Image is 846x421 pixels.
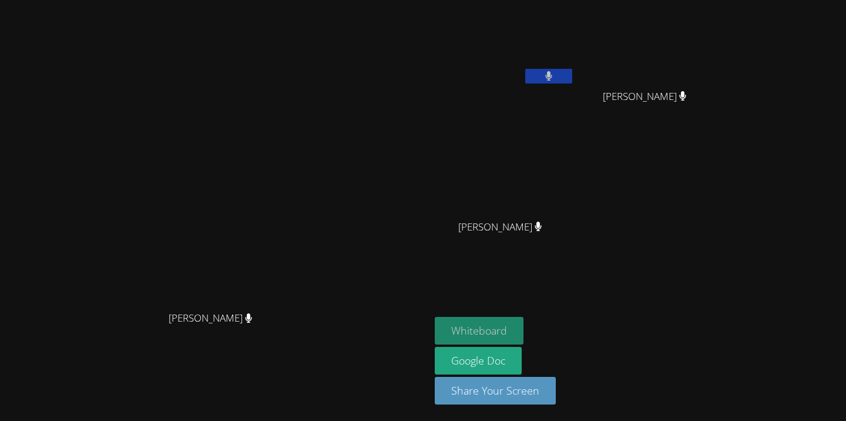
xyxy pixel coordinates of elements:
span: [PERSON_NAME] [169,310,253,327]
button: Share Your Screen [435,377,556,405]
button: Whiteboard [435,317,523,345]
a: Google Doc [435,347,522,375]
span: [PERSON_NAME] [603,88,687,105]
span: [PERSON_NAME] [458,219,542,236]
